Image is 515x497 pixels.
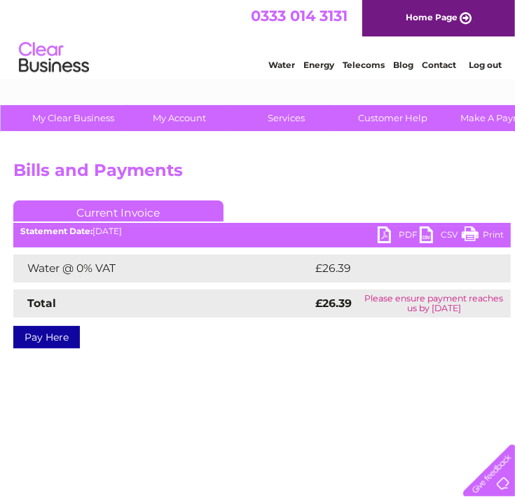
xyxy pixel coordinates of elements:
strong: £26.39 [315,297,352,310]
a: Contact [422,60,456,70]
a: Water [268,60,295,70]
img: logo.png [18,36,90,79]
a: Print [462,226,504,247]
td: Water @ 0% VAT [13,254,312,282]
a: Log out [469,60,502,70]
b: Statement Date: [20,226,92,236]
div: [DATE] [13,226,511,236]
a: PDF [378,226,420,247]
td: Please ensure payment reaches us by [DATE] [357,290,511,318]
a: Blog [393,60,413,70]
a: Pay Here [13,326,80,348]
a: 0333 014 3131 [251,7,348,25]
a: Services [228,105,344,131]
a: Telecoms [343,60,385,70]
a: Energy [303,60,334,70]
a: My Clear Business [15,105,131,131]
a: My Account [122,105,238,131]
a: CSV [420,226,462,247]
a: Current Invoice [13,200,224,222]
strong: Total [27,297,56,310]
td: £26.39 [312,254,483,282]
a: Customer Help [335,105,451,131]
